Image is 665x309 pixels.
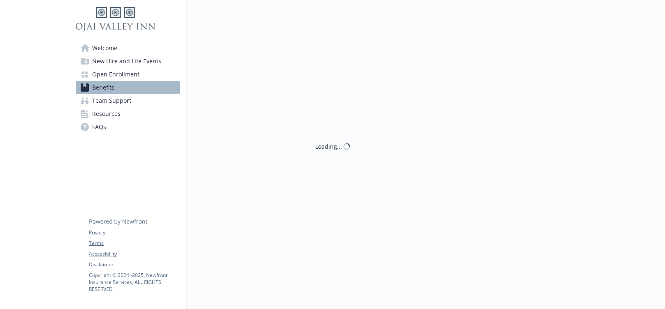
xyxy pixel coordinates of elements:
a: Disclaimer [89,261,179,268]
span: Benefits [92,81,114,94]
a: Welcome [76,42,180,55]
span: Welcome [92,42,117,55]
div: Loading... [315,142,342,151]
p: Copyright © 2024 - 2025 , Newfront Insurance Services, ALL RIGHTS RESERVED [89,272,179,293]
a: Privacy [89,229,179,236]
a: Benefits [76,81,180,94]
span: Team Support [92,94,131,107]
span: Open Enrollment [92,68,140,81]
a: Accessibility [89,250,179,258]
a: Open Enrollment [76,68,180,81]
a: Team Support [76,94,180,107]
span: FAQs [92,120,106,134]
span: New Hire and Life Events [92,55,161,68]
span: Resources [92,107,121,120]
a: Resources [76,107,180,120]
a: New Hire and Life Events [76,55,180,68]
a: Terms [89,240,179,247]
a: FAQs [76,120,180,134]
